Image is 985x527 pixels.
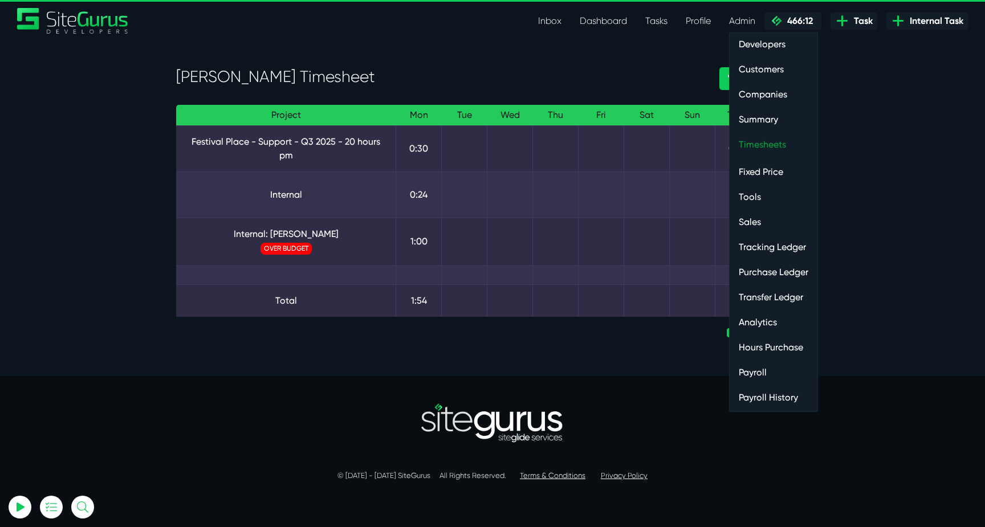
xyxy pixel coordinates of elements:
[715,218,761,265] td: 1:00
[730,58,817,81] a: Customers
[442,105,487,126] th: Tue
[396,218,442,265] td: 1:00
[396,105,442,126] th: Mon
[636,10,677,32] a: Tasks
[730,286,817,309] a: Transfer Ledger
[730,311,817,334] a: Analytics
[579,105,624,126] th: Fri
[624,105,670,126] th: Sat
[715,171,761,218] td: 0:24
[520,471,585,480] a: Terms & Conditions
[261,243,312,255] span: OVER BUDGET
[529,10,571,32] a: Inbox
[185,135,386,162] a: Festival Place - Support - Q3 2025 - 20 hours pm
[730,236,817,259] a: Tracking Ledger
[670,105,715,126] th: Sun
[487,105,533,126] th: Wed
[783,15,813,26] span: 466:12
[905,14,963,28] span: Internal Task
[715,105,761,126] th: Total
[533,105,579,126] th: Thu
[176,470,809,481] p: © [DATE] - [DATE] SiteGurus All Rights Reserved.
[719,67,740,90] a: ‹
[730,211,817,234] a: Sales
[730,336,817,359] a: Hours Purchase
[715,284,761,317] td: 1:54
[730,33,817,56] a: Developers
[730,83,817,106] a: Companies
[764,13,821,30] a: 466:12
[571,10,636,32] a: Dashboard
[185,227,386,241] a: Internal: [PERSON_NAME]
[601,471,648,480] a: Privacy Policy
[37,201,162,225] button: Log In
[720,10,764,32] a: Admin
[730,108,817,131] a: Summary
[886,13,968,30] a: Internal Task
[176,284,396,317] td: Total
[176,67,702,87] h3: [PERSON_NAME] Timesheet
[17,8,129,34] a: SiteGurus
[730,261,817,284] a: Purchase Ledger
[831,13,877,30] a: Task
[730,161,817,183] a: Fixed Price
[715,125,761,171] td: 0:30
[185,188,386,202] a: Internal
[396,284,442,317] td: 1:54
[730,133,817,156] a: Timesheets
[396,125,442,171] td: 0:30
[730,186,817,209] a: Tools
[677,10,720,32] a: Profile
[396,171,442,218] td: 0:24
[37,134,162,159] input: Email
[176,105,396,126] th: Project
[730,361,817,384] a: Payroll
[17,8,129,34] img: Sitegurus Logo
[730,386,817,409] a: Payroll History
[849,14,873,28] span: Task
